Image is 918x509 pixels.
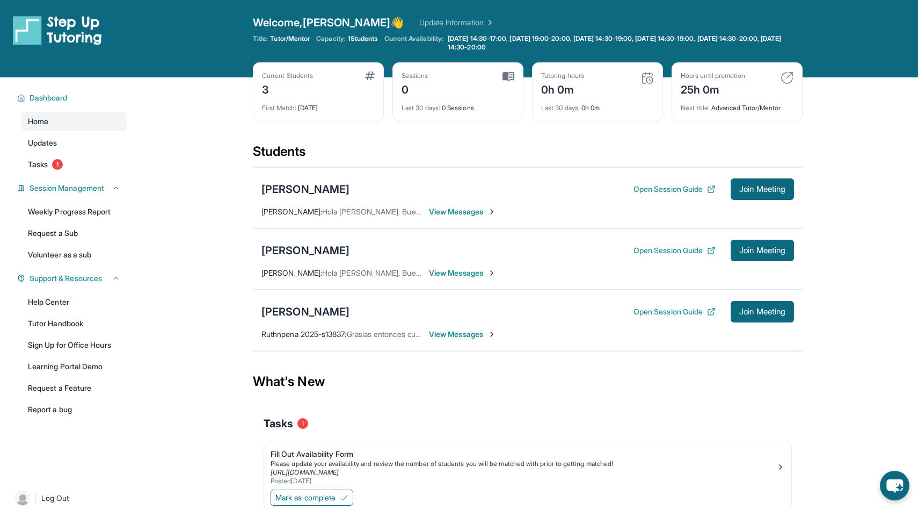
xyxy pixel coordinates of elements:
[21,224,127,243] a: Request a Sub
[502,71,514,81] img: card
[275,492,336,503] span: Mark as complete
[633,306,716,317] button: Open Session Guide
[34,492,37,505] span: |
[21,155,127,174] a: Tasks1
[731,301,794,322] button: Join Meeting
[429,329,496,340] span: View Messages
[262,80,313,97] div: 3
[384,34,443,52] span: Current Availability:
[28,116,48,127] span: Home
[264,416,293,431] span: Tasks
[25,273,120,284] button: Support & Resources
[21,245,127,264] a: Volunteer as a sub
[28,159,48,170] span: Tasks
[340,493,348,502] img: Mark as complete
[487,269,496,277] img: Chevron-Right
[30,92,68,103] span: Dashboard
[348,34,378,43] span: 1 Students
[419,17,494,28] a: Update Information
[21,133,127,153] a: Updates
[316,34,346,43] span: Capacity:
[484,17,494,28] img: Chevron Right
[633,245,716,256] button: Open Session Guide
[21,400,127,419] a: Report a bug
[21,112,127,131] a: Home
[297,418,308,429] span: 1
[681,97,793,112] div: Advanced Tutor/Mentor
[15,491,30,506] img: user-img
[739,186,785,192] span: Join Meeting
[264,442,791,488] a: Fill Out Availability FormPlease update your availability and review the number of students you w...
[541,71,584,80] div: Tutoring hours
[253,34,268,43] span: Title:
[21,314,127,333] a: Tutor Handbook
[739,247,785,254] span: Join Meeting
[30,273,102,284] span: Support & Resources
[52,159,63,170] span: 1
[681,71,745,80] div: Hours until promotion
[262,97,375,112] div: [DATE]
[487,330,496,339] img: Chevron-Right
[41,493,69,504] span: Log Out
[271,449,776,460] div: Fill Out Availability Form
[21,357,127,376] a: Learning Portal Demo
[25,183,120,193] button: Session Management
[262,104,296,112] span: First Match :
[402,97,514,112] div: 0 Sessions
[487,207,496,216] img: Chevron-Right
[739,309,785,315] span: Join Meeting
[21,378,127,398] a: Request a Feature
[641,71,654,84] img: card
[25,92,120,103] button: Dashboard
[365,71,375,80] img: card
[731,240,794,261] button: Join Meeting
[402,104,440,112] span: Last 30 days :
[271,460,776,468] div: Please update your availability and review the number of students you will be matched with prior ...
[541,104,580,112] span: Last 30 days :
[271,468,339,476] a: [URL][DOMAIN_NAME]
[261,304,349,319] div: [PERSON_NAME]
[429,268,496,278] span: View Messages
[731,178,794,200] button: Join Meeting
[21,202,127,221] a: Weekly Progress Report
[429,206,496,217] span: View Messages
[261,329,347,339] span: Ruthnpena 2025-s13837 :
[270,34,310,43] span: Tutor/Mentor
[261,268,322,277] span: [PERSON_NAME] :
[21,292,127,312] a: Help Center
[781,71,793,84] img: card
[681,104,710,112] span: Next title :
[21,335,127,355] a: Sign Up for Office Hours
[262,71,313,80] div: Current Students
[633,184,716,195] button: Open Session Guide
[261,207,322,216] span: [PERSON_NAME] :
[13,15,102,45] img: logo
[448,34,800,52] span: [DATE] 14:30-17:00, [DATE] 19:00-20:00, [DATE] 14:30-19:00, [DATE] 14:30-19:00, [DATE] 14:30-20:0...
[253,143,803,167] div: Students
[271,477,776,485] div: Posted [DATE]
[253,15,404,30] span: Welcome, [PERSON_NAME] 👋
[541,97,654,112] div: 0h 0m
[271,490,353,506] button: Mark as complete
[261,182,349,197] div: [PERSON_NAME]
[347,329,499,339] span: Grasias entonces cuando salga de la escuela
[261,243,349,258] div: [PERSON_NAME]
[30,183,104,193] span: Session Management
[681,80,745,97] div: 25h 0m
[541,80,584,97] div: 0h 0m
[402,71,428,80] div: Sessions
[446,34,803,52] a: [DATE] 14:30-17:00, [DATE] 19:00-20:00, [DATE] 14:30-19:00, [DATE] 14:30-19:00, [DATE] 14:30-20:0...
[402,80,428,97] div: 0
[253,358,803,405] div: What's New
[880,471,909,500] button: chat-button
[28,138,57,148] span: Updates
